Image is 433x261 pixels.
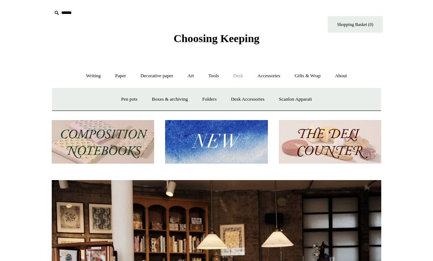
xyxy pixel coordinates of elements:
a: About [328,66,354,86]
a: Writing [80,66,108,86]
a: Scanlon Apparati [272,90,319,109]
a: Pen pots [114,90,144,109]
img: New.jpg__PID:f73bdf93-380a-4a35-bcfe-7823039498e1 [165,120,268,164]
img: 202302 Composition ledgers.jpg__PID:69722ee6-fa44-49dd-a067-31375e5d54ec [52,120,154,164]
a: Tools [202,66,226,86]
a: Desk Accessories [224,90,271,109]
a: Accessories [251,66,287,86]
a: Folders [196,90,223,109]
a: Choosing Keeping [174,38,259,43]
a: Gifts & Wrap [288,66,327,86]
img: The Deli Counter [279,120,381,164]
a: Decorative paper [134,66,180,86]
span: Choosing Keeping [174,32,259,44]
a: Boxes & archiving [145,90,194,109]
a: Desk [227,66,250,86]
a: Shopping Basket (0) [328,16,383,33]
a: Paper [109,66,133,86]
a: Art [181,66,200,86]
